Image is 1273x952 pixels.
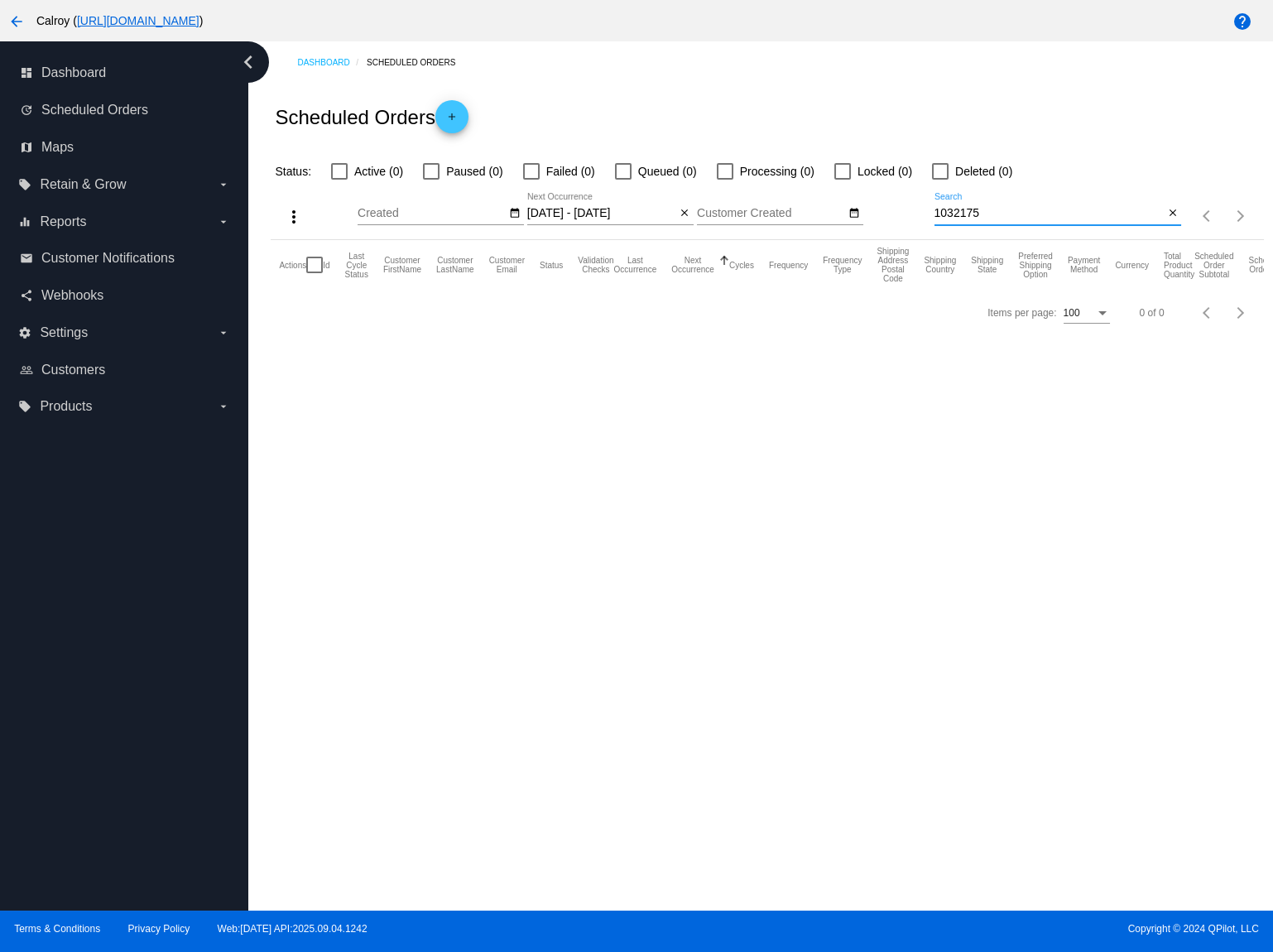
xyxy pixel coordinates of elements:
[446,161,502,181] span: Paused (0)
[297,50,367,75] a: Dashboard
[40,399,92,414] span: Products
[20,141,33,154] i: map
[729,260,754,270] button: Change sorting for Cycles
[217,400,230,413] i: arrow_drop_down
[36,14,204,27] span: Calroy ( )
[848,207,860,220] mat-icon: date_range
[217,178,230,191] i: arrow_drop_down
[235,49,262,75] i: chevron_left
[20,66,33,79] i: dashboard
[987,307,1056,319] div: Items per page:
[1191,200,1224,233] button: Previous page
[323,260,329,270] button: Change sorting for Id
[18,178,31,191] i: local_offer
[41,65,106,80] span: Dashboard
[41,363,105,377] span: Customers
[41,251,175,266] span: Customer Notifications
[614,256,657,274] button: Change sorting for LastOccurrenceUtc
[651,923,1259,935] span: Copyright © 2024 QPilot, LLC
[1191,296,1224,329] button: Previous page
[20,252,33,265] i: email
[20,363,33,377] i: people_outline
[1167,207,1179,220] mat-icon: close
[275,100,468,133] h2: Scheduled Orders
[540,260,563,270] button: Change sorting for Status
[924,256,956,274] button: Change sorting for ShippingCountry
[671,256,714,274] button: Change sorting for NextOccurrenceUtc
[436,256,474,274] button: Change sorting for CustomerLastName
[20,282,230,309] a: share Webhooks
[20,60,230,86] a: dashboard Dashboard
[20,97,230,123] a: update Scheduled Orders
[18,400,31,413] i: local_offer
[1224,200,1257,233] button: Next page
[218,923,367,935] a: Web:[DATE] API:2025.09.04.1242
[955,161,1012,181] span: Deleted (0)
[20,134,230,161] a: map Maps
[40,325,88,340] span: Settings
[823,256,862,274] button: Change sorting for FrequencyType
[383,256,421,274] button: Change sorting for CustomerFirstName
[740,161,814,181] span: Processing (0)
[279,240,306,290] mat-header-cell: Actions
[20,103,33,117] i: update
[769,260,808,270] button: Change sorting for Frequency
[1115,260,1149,270] button: Change sorting for CurrencyIso
[1064,307,1080,319] span: 100
[934,207,1165,220] input: Search
[358,207,507,220] input: Created
[20,289,33,302] i: share
[40,214,86,229] span: Reports
[41,288,103,303] span: Webhooks
[345,252,368,279] button: Change sorting for LastProcessingCycleId
[1164,240,1194,290] mat-header-cell: Total Product Quantity
[442,111,462,131] mat-icon: add
[546,161,595,181] span: Failed (0)
[18,326,31,339] i: settings
[284,207,304,227] mat-icon: more_vert
[1224,296,1257,329] button: Next page
[489,256,525,274] button: Change sorting for CustomerEmail
[367,50,470,75] a: Scheduled Orders
[578,240,613,290] mat-header-cell: Validation Checks
[638,161,697,181] span: Queued (0)
[7,12,26,31] mat-icon: arrow_back
[1164,205,1181,223] button: Clear
[509,207,521,220] mat-icon: date_range
[697,207,846,220] input: Customer Created
[1068,256,1100,274] button: Change sorting for PaymentMethod.Type
[217,215,230,228] i: arrow_drop_down
[1018,252,1053,279] button: Change sorting for PreferredShippingOption
[77,14,199,27] a: [URL][DOMAIN_NAME]
[40,177,126,192] span: Retain & Grow
[41,103,148,118] span: Scheduled Orders
[354,161,403,181] span: Active (0)
[20,245,230,272] a: email Customer Notifications
[1194,252,1233,279] button: Change sorting for Subtotal
[20,357,230,383] a: people_outline Customers
[1232,12,1252,31] mat-icon: help
[1140,307,1165,319] div: 0 of 0
[275,165,311,178] span: Status:
[41,140,74,155] span: Maps
[18,215,31,228] i: equalizer
[857,161,912,181] span: Locked (0)
[217,326,230,339] i: arrow_drop_down
[877,247,909,283] button: Change sorting for ShippingPostcode
[1064,308,1110,320] mat-select: Items per page:
[527,207,676,220] input: Next Occurrence
[971,256,1003,274] button: Change sorting for ShippingState
[14,923,100,935] a: Terms & Conditions
[128,923,190,935] a: Privacy Policy
[679,207,690,220] mat-icon: close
